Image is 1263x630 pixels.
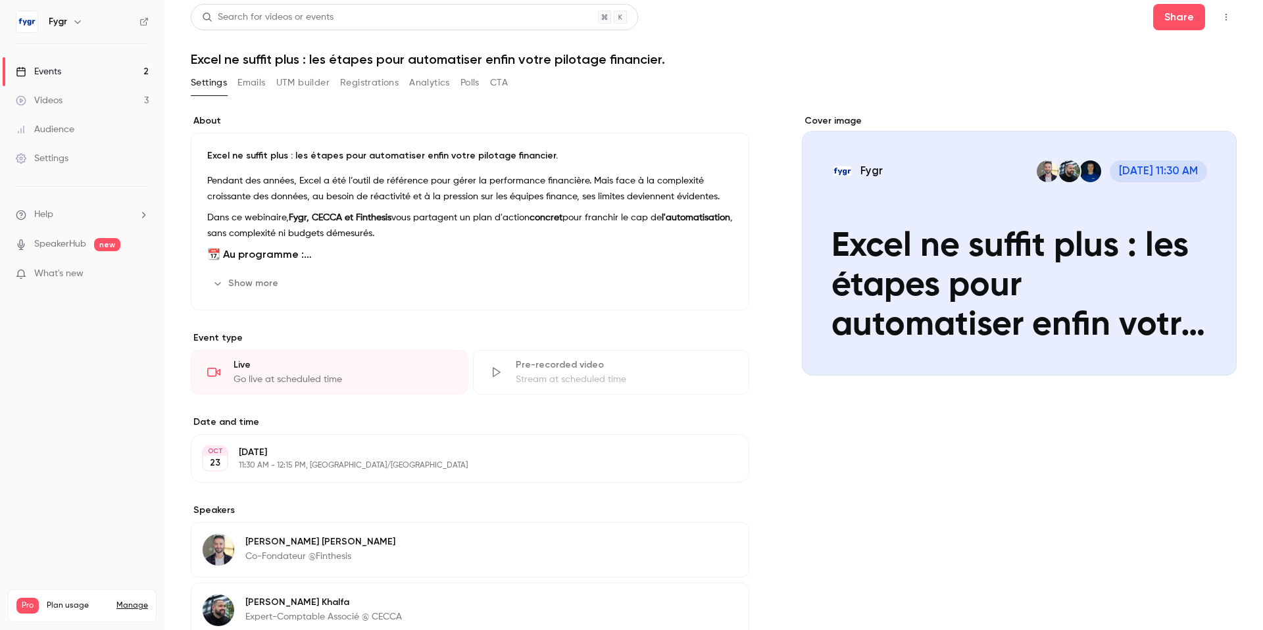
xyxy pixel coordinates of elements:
p: Excel ne suffit plus : les étapes pour automatiser enfin votre pilotage financier. [207,149,733,162]
p: [PERSON_NAME] [PERSON_NAME] [245,535,395,548]
label: Cover image [802,114,1237,128]
div: Go live at scheduled time [234,373,451,386]
img: Jonathan Khalfa [203,594,234,626]
h2: 📆 Au programme : [207,247,733,262]
img: Fygr [16,11,37,32]
div: Thomas Gazquez[PERSON_NAME] [PERSON_NAME]Co-Fondateur @Finthesis [191,522,749,577]
strong: Fygr, CECCA et Finthesis [289,213,391,222]
label: About [191,114,749,128]
p: 11:30 AM - 12:15 PM, [GEOGRAPHIC_DATA]/[GEOGRAPHIC_DATA] [239,460,680,471]
img: Thomas Gazquez [203,534,234,566]
a: SpeakerHub [34,237,86,251]
button: CTA [490,72,508,93]
span: new [94,238,120,251]
div: Pre-recorded videoStream at scheduled time [473,350,750,395]
div: Events [16,65,61,78]
div: Videos [16,94,62,107]
p: Expert-Comptable Associé @ CECCA [245,610,402,623]
span: Plan usage [47,600,109,611]
p: 23 [210,456,220,470]
h1: Excel ne suffit plus : les étapes pour automatiser enfin votre pilotage financier. [191,51,1237,67]
div: Live [234,358,451,372]
button: UTM builder [276,72,330,93]
p: Dans ce webinaire, vous partagent un plan d'action pour franchir le cap de , sans complexité ni b... [207,210,733,241]
button: Analytics [409,72,450,93]
p: [DATE] [239,446,680,459]
div: Settings [16,152,68,165]
div: OCT [203,447,227,456]
button: Registrations [340,72,399,93]
div: Stream at scheduled time [516,373,733,386]
button: Share [1153,4,1205,30]
strong: concret [530,213,562,222]
span: Pro [16,598,39,614]
iframe: Noticeable Trigger [133,268,149,280]
h6: Fygr [49,15,67,28]
strong: l'automatisation [662,213,730,222]
button: Emails [237,72,265,93]
div: Search for videos or events [202,11,334,24]
label: Speakers [191,504,749,517]
button: Polls [460,72,480,93]
button: Settings [191,72,227,93]
p: Pendant des années, Excel a été l’outil de référence pour gérer la performance financière. Mais f... [207,173,733,205]
div: LiveGo live at scheduled time [191,350,468,395]
section: Cover image [802,114,1237,376]
p: [PERSON_NAME] Khalfa [245,596,402,609]
p: Co-Fondateur @Finthesis [245,550,395,563]
a: Manage [116,600,148,611]
button: Show more [207,273,286,294]
span: Help [34,208,53,222]
div: Audience [16,123,74,136]
li: help-dropdown-opener [16,208,149,222]
span: What's new [34,267,84,281]
p: Event type [191,331,749,345]
label: Date and time [191,416,749,429]
div: Pre-recorded video [516,358,733,372]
